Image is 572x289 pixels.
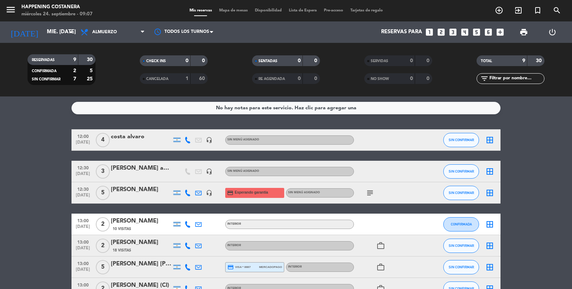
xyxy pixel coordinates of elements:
[73,57,76,62] strong: 9
[522,58,525,63] strong: 9
[111,238,172,247] div: [PERSON_NAME]
[227,244,241,247] span: INTERIOR
[73,76,76,81] strong: 7
[425,28,434,37] i: looks_one
[227,264,251,270] span: visa * 8887
[288,191,320,194] span: Sin menú asignado
[451,222,472,226] span: CONFIRMADA
[449,191,474,195] span: SIN CONFIRMAR
[485,167,494,176] i: border_all
[514,6,523,15] i: exit_to_app
[443,239,479,253] button: SIN CONFIRMAR
[443,133,479,147] button: SIN CONFIRMAR
[485,189,494,197] i: border_all
[489,75,544,83] input: Filtrar por nombre...
[146,59,166,63] span: CHECK INS
[314,58,319,63] strong: 0
[186,76,188,81] strong: 1
[298,76,301,81] strong: 0
[21,4,93,11] div: Happening Costanera
[111,164,172,173] div: [PERSON_NAME] amex
[146,77,168,81] span: CANCELADA
[206,168,212,175] i: headset_mic
[538,21,567,43] div: LOG OUT
[96,186,110,200] span: 5
[186,58,188,63] strong: 0
[443,260,479,274] button: SIN CONFIRMAR
[111,185,172,194] div: [PERSON_NAME]
[548,28,557,36] i: power_settings_new
[5,24,43,40] i: [DATE]
[366,189,374,197] i: subject
[216,9,251,13] span: Mapa de mesas
[533,6,542,15] i: turned_in_not
[74,140,92,148] span: [DATE]
[472,28,481,37] i: looks_5
[90,68,94,73] strong: 5
[553,6,561,15] i: search
[259,265,282,269] span: mercadopago
[460,28,469,37] i: looks_4
[484,28,493,37] i: looks_6
[74,193,92,201] span: [DATE]
[495,28,505,37] i: add_box
[74,163,92,171] span: 12:30
[320,9,347,13] span: Pre-acceso
[96,164,110,179] span: 3
[258,77,285,81] span: RE AGENDADA
[485,136,494,144] i: border_all
[111,216,172,226] div: [PERSON_NAME]
[96,217,110,231] span: 2
[74,132,92,140] span: 12:00
[485,263,494,271] i: border_all
[32,78,60,81] span: SIN CONFIRMAR
[443,164,479,179] button: SIN CONFIRMAR
[258,59,277,63] span: SENTADAS
[376,241,385,250] i: work_outline
[96,239,110,253] span: 2
[381,29,422,35] span: Reservas para
[536,58,543,63] strong: 30
[371,77,389,81] span: NO SHOW
[21,11,93,18] div: miércoles 24. septiembre - 09:07
[227,264,234,270] i: credit_card
[480,74,489,83] i: filter_list
[519,28,528,36] span: print
[481,59,492,63] span: TOTAL
[74,246,92,254] span: [DATE]
[199,76,206,81] strong: 60
[298,58,301,63] strong: 0
[111,132,172,141] div: costa alvaro
[96,260,110,274] span: 5
[235,190,268,195] span: Esperando garantía
[216,104,356,112] div: No hay notas para este servicio. Haz clic para agregar una
[74,185,92,193] span: 12:30
[443,217,479,231] button: CONFIRMADA
[376,263,385,271] i: work_outline
[449,244,474,248] span: SIN CONFIRMAR
[74,259,92,267] span: 13:00
[227,190,233,196] i: credit_card
[288,265,302,268] span: INTERIOR
[251,9,285,13] span: Disponibilidad
[485,220,494,229] i: border_all
[410,76,413,81] strong: 0
[410,58,413,63] strong: 0
[448,28,458,37] i: looks_3
[5,4,16,18] button: menu
[74,238,92,246] span: 13:00
[73,68,76,73] strong: 2
[347,9,386,13] span: Tarjetas de regalo
[74,216,92,224] span: 13:00
[186,9,216,13] span: Mis reservas
[314,76,319,81] strong: 0
[227,138,259,141] span: Sin menú asignado
[227,223,241,225] span: INTERIOR
[111,259,172,269] div: [PERSON_NAME] [PERSON_NAME]
[426,76,431,81] strong: 0
[371,59,388,63] span: SERVIDAS
[5,4,16,15] i: menu
[32,58,55,62] span: RESERVADAS
[485,241,494,250] i: border_all
[74,280,92,289] span: 13:00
